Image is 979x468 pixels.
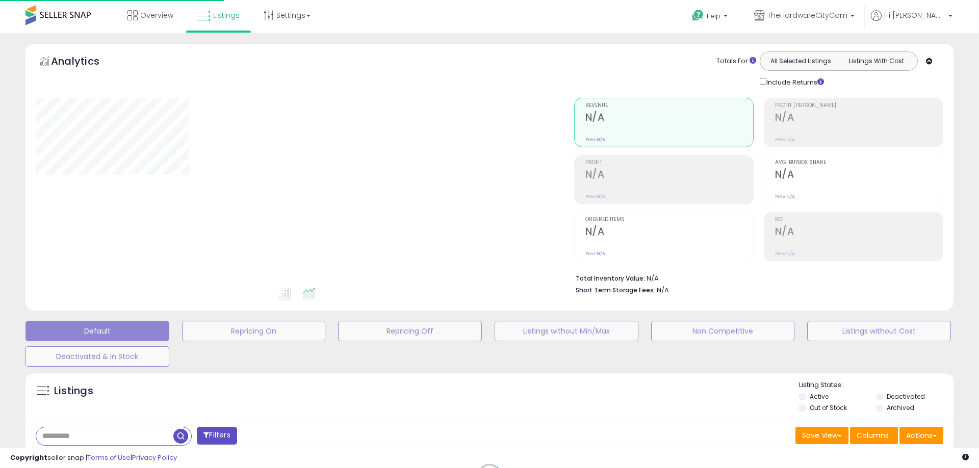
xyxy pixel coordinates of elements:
span: Profit [585,160,753,166]
button: All Selected Listings [763,54,839,68]
h2: N/A [585,112,753,125]
button: Deactivated & In Stock [25,346,169,367]
h2: N/A [775,169,943,182]
span: Ordered Items [585,217,753,223]
h2: N/A [585,169,753,182]
button: Repricing On [182,321,326,341]
h2: N/A [775,112,943,125]
a: Help [684,2,738,33]
div: Include Returns [752,76,836,88]
span: Help [707,12,720,20]
b: Total Inventory Value: [576,274,645,283]
small: Prev: N/A [585,136,605,143]
small: Prev: N/A [775,194,795,200]
span: Avg. Buybox Share [775,160,943,166]
span: Overview [140,10,173,20]
button: Listings without Cost [807,321,951,341]
h2: N/A [775,226,943,239]
h2: N/A [585,226,753,239]
button: Non Competitive [651,321,795,341]
div: seller snap | | [10,453,177,463]
small: Prev: N/A [585,251,605,257]
small: Prev: N/A [775,251,795,257]
span: ROI [775,217,943,223]
button: Repricing Off [338,321,482,341]
a: Hi [PERSON_NAME] [871,10,952,33]
span: TheHardwareCityCom [767,10,847,20]
b: Short Term Storage Fees: [576,286,655,294]
button: Default [25,321,169,341]
span: N/A [657,285,669,295]
h5: Analytics [51,54,119,71]
span: Hi [PERSON_NAME] [884,10,945,20]
small: Prev: N/A [775,136,795,143]
span: Profit [PERSON_NAME] [775,103,943,108]
i: Get Help [691,9,704,22]
small: Prev: N/A [585,194,605,200]
button: Listings With Cost [838,54,914,68]
span: Revenue [585,103,753,108]
span: Listings [213,10,240,20]
div: Totals For [716,57,756,66]
li: N/A [576,271,936,284]
button: Listings without Min/Max [495,321,638,341]
strong: Copyright [10,453,47,462]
